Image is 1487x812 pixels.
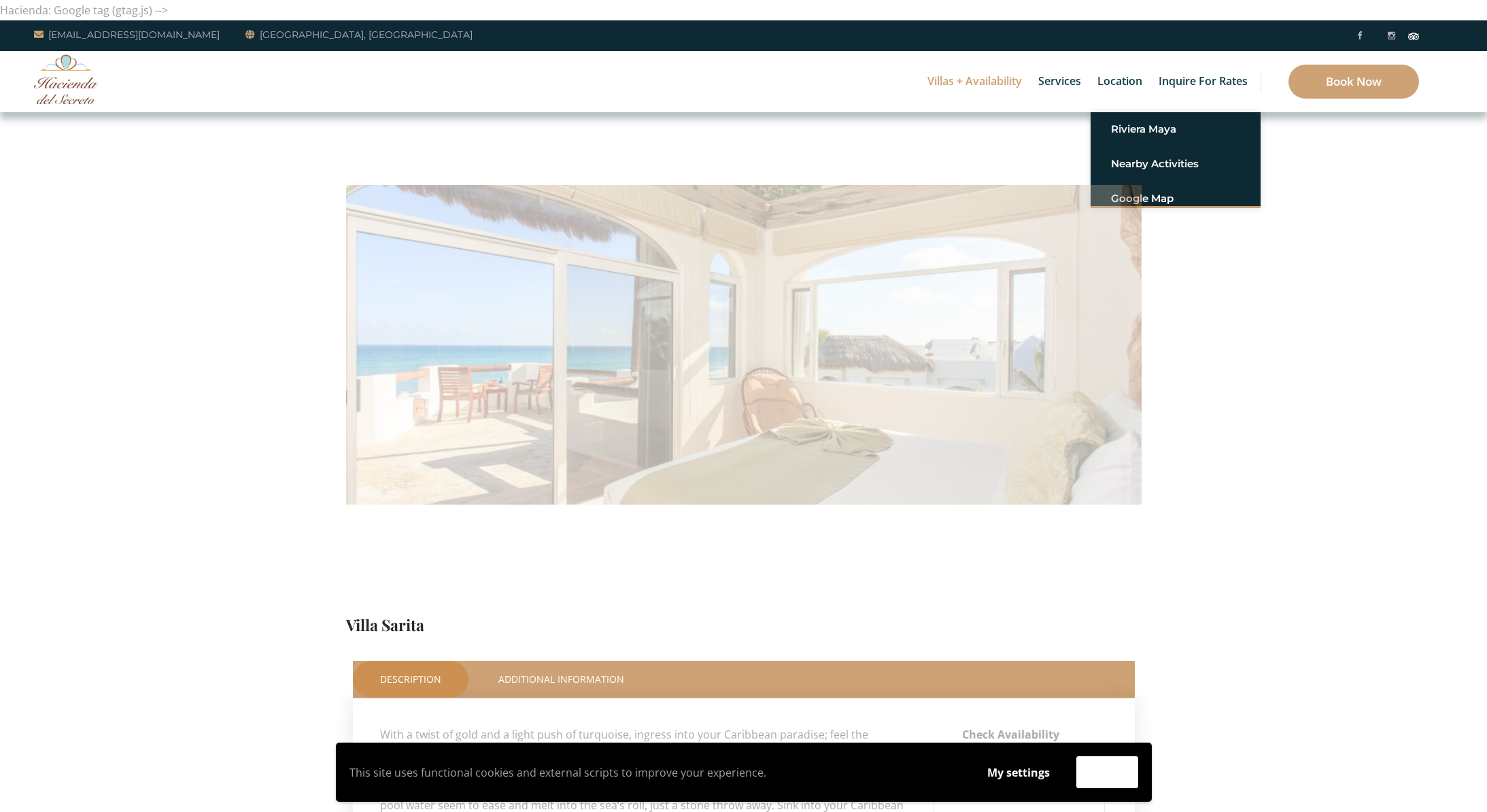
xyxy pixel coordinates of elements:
a: Villa Sarita [346,614,424,635]
img: Tripadvisor_logomark.svg [1408,33,1419,39]
a: Nearby Activities [1111,152,1240,176]
a: Services [1031,51,1088,112]
button: Accept [1076,756,1138,788]
a: Inquire for Rates [1152,51,1254,112]
img: IMG_1249-1000x667.jpg [346,80,1142,610]
a: Location [1091,51,1149,112]
a: Riviera Maya [1111,117,1240,141]
a: Google Map [1111,186,1240,211]
img: Awesome Logo [34,54,99,104]
p: This site uses functional cookies and external scripts to improve your experience. [349,762,961,783]
a: Description [353,661,468,698]
a: [EMAIL_ADDRESS][DOMAIN_NAME] [34,27,220,43]
a: [GEOGRAPHIC_DATA], [GEOGRAPHIC_DATA] [245,27,473,43]
a: Book Now [1288,65,1419,99]
a: Additional Information [471,661,651,698]
button: My settings [974,757,1063,788]
a: Villas + Availability [921,51,1029,112]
